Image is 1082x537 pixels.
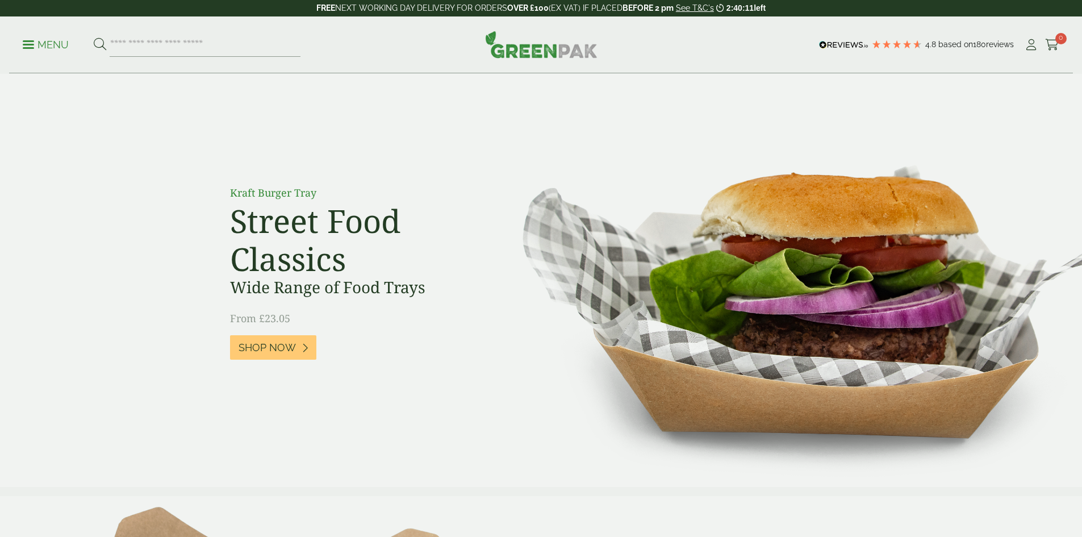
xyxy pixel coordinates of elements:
strong: OVER £100 [507,3,549,13]
span: left [754,3,766,13]
a: 0 [1045,36,1059,53]
i: Cart [1045,39,1059,51]
span: 180 [973,40,986,49]
img: GreenPak Supplies [485,31,598,58]
a: Menu [23,38,69,49]
span: Based on [938,40,973,49]
span: 4.8 [925,40,938,49]
span: From £23.05 [230,311,290,325]
img: REVIEWS.io [819,41,868,49]
h3: Wide Range of Food Trays [230,278,486,297]
strong: FREE [316,3,335,13]
span: reviews [986,40,1014,49]
img: Street Food Classics [487,74,1082,487]
p: Kraft Burger Tray [230,185,486,201]
h2: Street Food Classics [230,202,486,278]
span: 0 [1055,33,1067,44]
strong: BEFORE 2 pm [623,3,674,13]
a: Shop Now [230,335,316,360]
span: 2:40:11 [726,3,754,13]
div: 4.78 Stars [871,39,922,49]
a: See T&C's [676,3,714,13]
span: Shop Now [239,342,296,354]
i: My Account [1024,39,1038,51]
p: Menu [23,38,69,52]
